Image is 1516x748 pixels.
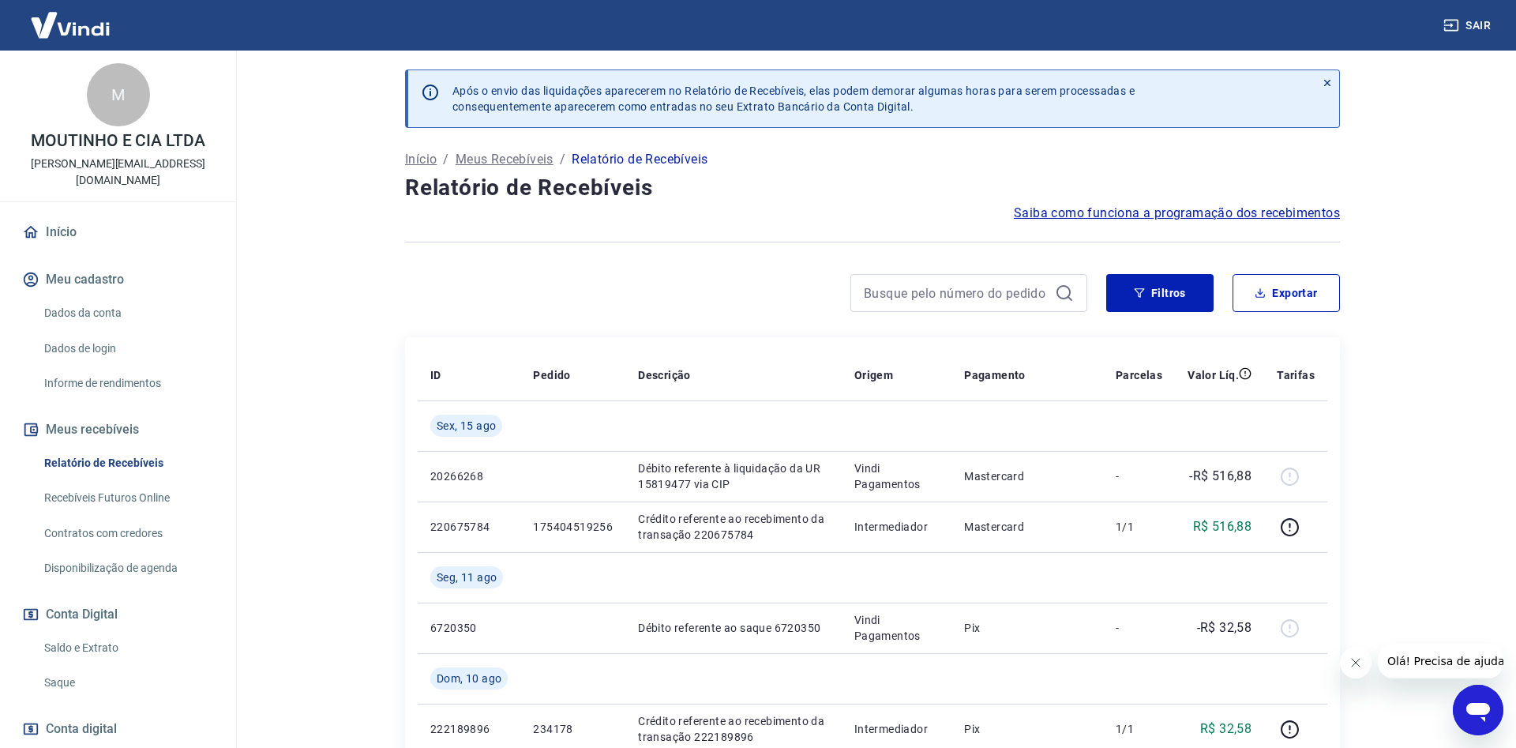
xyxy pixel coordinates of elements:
a: Informe de rendimentos [38,367,217,400]
p: - [1116,620,1162,636]
a: Dados de login [38,333,217,365]
div: M [87,63,150,126]
p: ID [430,367,441,383]
p: Intermediador [854,519,940,535]
p: Mastercard [964,519,1090,535]
a: Saiba como funciona a programação dos recebimentos [1014,204,1340,223]
span: Dom, 10 ago [437,671,501,686]
button: Filtros [1106,274,1214,312]
p: Valor Líq. [1188,367,1239,383]
p: Pix [964,620,1090,636]
p: 6720350 [430,620,508,636]
a: Meus Recebíveis [456,150,553,169]
p: Vindi Pagamentos [854,460,940,492]
a: Dados da conta [38,297,217,329]
iframe: Botão para abrir a janela de mensagens [1453,685,1503,735]
button: Exportar [1233,274,1340,312]
input: Busque pelo número do pedido [864,281,1049,305]
p: 234178 [533,721,613,737]
button: Conta Digital [19,597,217,632]
p: Parcelas [1116,367,1162,383]
p: Crédito referente ao recebimento da transação 220675784 [638,511,829,543]
p: Crédito referente ao recebimento da transação 222189896 [638,713,829,745]
p: Débito referente à liquidação da UR 15819477 via CIP [638,460,829,492]
p: Tarifas [1277,367,1315,383]
p: 1/1 [1116,519,1162,535]
p: 175404519256 [533,519,613,535]
p: R$ 32,58 [1200,720,1251,739]
button: Meus recebíveis [19,412,217,447]
a: Recebíveis Futuros Online [38,482,217,514]
p: MOUTINHO E CIA LTDA [31,133,205,149]
span: Seg, 11 ago [437,569,497,585]
a: Início [19,215,217,250]
span: Sex, 15 ago [437,418,496,434]
p: 222189896 [430,721,508,737]
p: [PERSON_NAME][EMAIL_ADDRESS][DOMAIN_NAME] [13,156,223,189]
img: Vindi [19,1,122,49]
button: Meu cadastro [19,262,217,297]
p: -R$ 516,88 [1189,467,1251,486]
p: Pagamento [964,367,1026,383]
a: Contratos com credores [38,517,217,550]
p: R$ 516,88 [1193,517,1252,536]
a: Conta digital [19,712,217,746]
iframe: Mensagem da empresa [1378,644,1503,678]
p: 220675784 [430,519,508,535]
p: Origem [854,367,893,383]
a: Início [405,150,437,169]
a: Saque [38,667,217,699]
a: Saldo e Extrato [38,632,217,664]
a: Disponibilização de agenda [38,552,217,584]
p: 1/1 [1116,721,1162,737]
p: 20266268 [430,468,508,484]
button: Sair [1440,11,1497,40]
p: Intermediador [854,721,940,737]
p: Vindi Pagamentos [854,612,940,644]
p: Mastercard [964,468,1090,484]
p: Descrição [638,367,691,383]
iframe: Fechar mensagem [1340,647,1372,678]
p: -R$ 32,58 [1197,618,1252,637]
h4: Relatório de Recebíveis [405,172,1340,204]
a: Relatório de Recebíveis [38,447,217,479]
span: Olá! Precisa de ajuda? [9,11,133,24]
p: / [443,150,448,169]
p: Relatório de Recebíveis [572,150,707,169]
p: Após o envio das liquidações aparecerem no Relatório de Recebíveis, elas podem demorar algumas ho... [452,83,1135,115]
p: / [560,150,565,169]
p: - [1116,468,1162,484]
p: Débito referente ao saque 6720350 [638,620,829,636]
p: Pedido [533,367,570,383]
p: Pix [964,721,1090,737]
span: Conta digital [46,718,117,740]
